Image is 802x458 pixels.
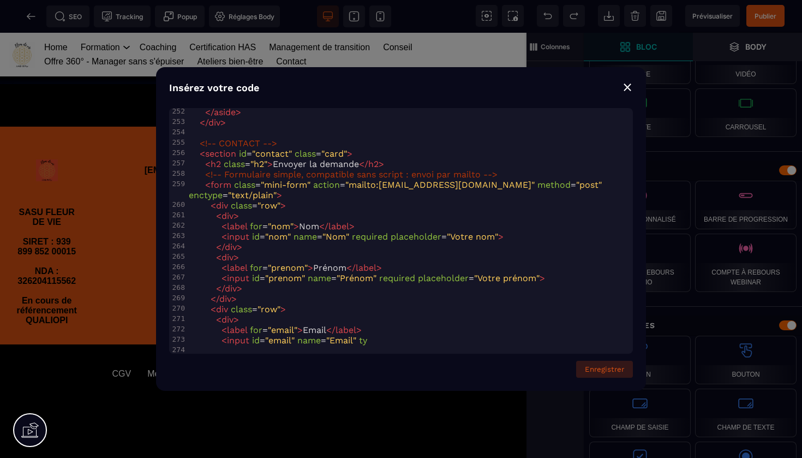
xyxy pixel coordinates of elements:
span: class [224,159,245,169]
span: </ [346,263,356,273]
span: < [222,325,227,335]
span: aside [214,107,236,117]
span: > [231,294,237,304]
span: "card" [321,148,347,159]
div: ⨯ [622,79,633,94]
span: = = = [189,231,504,242]
div: 259 [169,180,187,188]
span: < [216,252,222,263]
span: </ [205,107,214,117]
span: < [205,180,211,190]
span: < [205,159,211,169]
span: </ [326,325,336,335]
span: < [216,211,222,221]
span: ty [359,335,367,346]
span: < [216,314,222,325]
span: div [225,283,237,294]
div: 273 [169,335,187,343]
span: </ [216,242,225,252]
span: > [234,252,239,263]
span: > [280,200,286,211]
span: < [211,200,216,211]
span: > [540,273,545,283]
span: = = = [189,273,545,283]
div: 258 [169,169,187,177]
span: "Votre nom" [447,231,498,242]
b: SIRET : 939 899 852 00015 NDA : 326204115562 En cours de référencement QUALIOPI [17,204,80,292]
span: id [252,335,260,346]
span: h2 [368,159,379,169]
span: div [216,200,228,211]
span: class [234,180,255,190]
span: > [237,242,242,252]
span: input [227,273,249,283]
div: 255 [169,138,187,146]
span: form [211,180,231,190]
a: Coaching [140,8,177,22]
span: label [227,263,247,273]
span: = = [189,335,367,346]
div: 257 [169,159,187,167]
span: for [250,221,262,231]
span: = [189,304,286,314]
span: name [308,273,331,283]
span: = [189,200,286,211]
span: = Email [189,325,362,335]
span: > [234,211,239,221]
a: Management de transition [269,8,370,22]
span: < [222,231,227,242]
span: placeholder [391,231,441,242]
a: Plaquette programme 360° [372,134,419,163]
span: method [537,180,571,190]
span: > [267,159,273,169]
span: > [376,263,382,273]
span: < [200,148,205,159]
span: <!-- Formulaire simple, compatible sans script : envoi par mailto --> [205,169,498,180]
span: div [222,252,234,263]
span: required [379,273,415,283]
div: 265 [169,252,187,260]
span: action [313,180,340,190]
span: > [236,107,241,117]
span: </ [216,283,225,294]
span: "mailto:[EMAIL_ADDRESS][DOMAIN_NAME]" [345,180,535,190]
span: h2 [211,159,221,169]
span: "h2" [250,159,267,169]
span: div [222,211,234,221]
span: > [347,148,352,159]
span: placeholder [418,273,469,283]
span: > [498,231,504,242]
span: = = [189,148,352,159]
span: </ [200,117,208,128]
span: id [252,231,260,242]
span: < [222,335,227,346]
div: 271 [169,314,187,323]
span: > [356,325,362,335]
span: </ [211,294,219,304]
div: 260 [169,200,187,209]
span: for [250,263,262,273]
img: 1a59c7fc07b2df508e9f9470b57f58b2_Design_sans_titre_(2).png [468,135,492,163]
a: Home [44,8,68,22]
div: 263 [169,231,187,240]
span: "nom" [265,231,291,242]
span: = Envoyer la demande [189,159,384,169]
span: "Votre prénom" [474,273,540,283]
div: 262 [169,221,187,229]
span: = Prénom [189,263,382,273]
span: label [356,263,376,273]
span: "prenom" [265,273,305,283]
a: Formation [81,8,120,22]
div: 264 [169,242,187,250]
span: section [205,148,236,159]
span: Insérez ici votre code personnalisé [196,68,330,77]
a: Offre 360° - Manager sans s'épuiser [44,22,184,36]
span: > [308,263,313,273]
span: > [277,190,282,200]
span: label [227,221,247,231]
span: "row" [258,200,280,211]
span: > [237,283,242,294]
div: Politique de confidentialité [265,336,367,346]
div: 254 [169,128,187,136]
span: enctype [189,190,223,200]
